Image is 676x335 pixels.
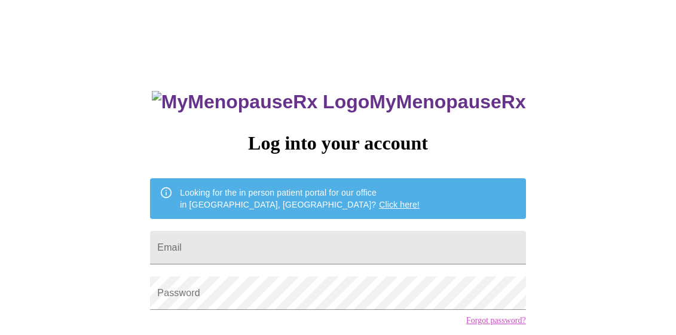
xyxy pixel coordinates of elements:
div: Looking for the in person patient portal for our office in [GEOGRAPHIC_DATA], [GEOGRAPHIC_DATA]? [180,182,420,215]
a: Click here! [379,200,420,209]
h3: MyMenopauseRx [152,91,526,113]
a: Forgot password? [466,316,526,325]
h3: Log into your account [150,132,525,154]
img: MyMenopauseRx Logo [152,91,369,113]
